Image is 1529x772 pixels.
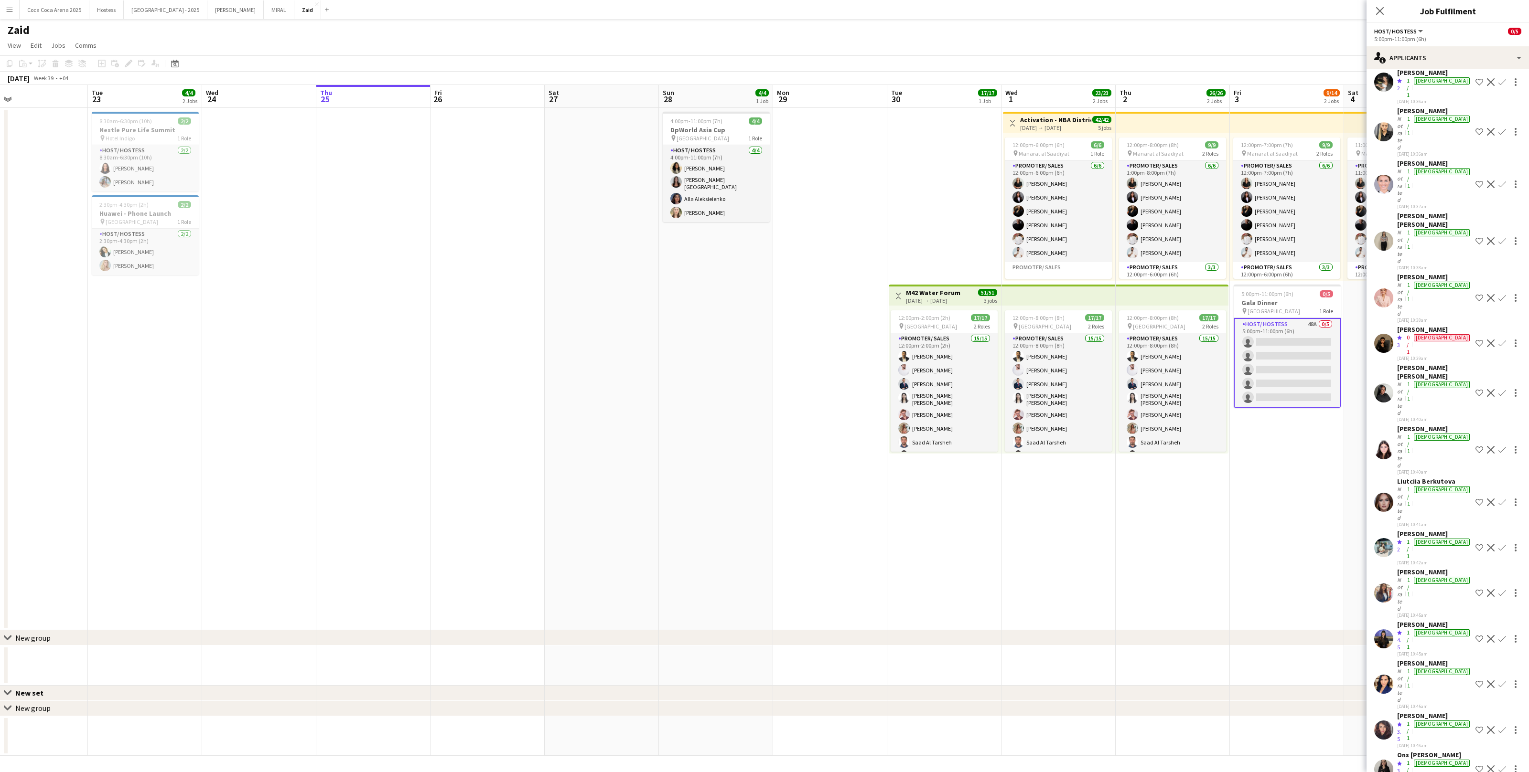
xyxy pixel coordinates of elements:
[906,288,960,297] h3: M42 Water Forum
[1234,285,1341,408] app-job-card: 5:00pm-11:00pm (6h)0/5Gala Dinner [GEOGRAPHIC_DATA]1 RoleHost/ Hostess48A0/55:00pm-11:00pm (6h)
[1397,521,1472,528] div: [DATE] 10:41am
[1119,310,1226,452] div: 12:00pm-8:00pm (8h)17/17 [GEOGRAPHIC_DATA]2 RolesPromoter/ Sales15/1512:00pm-8:00pm (8h)[PERSON_N...
[748,135,762,142] span: 1 Role
[1407,115,1410,137] app-skills-label: 1/1
[1234,298,1341,307] h3: Gala Dinner
[31,41,42,50] span: Edit
[1316,150,1333,157] span: 2 Roles
[20,0,89,19] button: Coca Coca Arena 2025
[974,323,990,330] span: 2 Roles
[294,0,321,19] button: Zaid
[434,88,442,97] span: Fri
[1414,760,1470,767] div: [DEMOGRAPHIC_DATA]
[320,88,332,97] span: Thu
[1407,720,1410,741] app-skills-label: 1/1
[1367,5,1529,17] h3: Job Fulfilment
[663,126,770,134] h3: DpWorld Asia Cup
[1127,141,1179,148] span: 12:00pm-8:00pm (8h)
[1374,35,1521,42] div: 5:00pm-11:00pm (6h)
[15,688,51,698] div: New set
[71,39,100,52] a: Comms
[670,117,722,125] span: 4:00pm-11:00pm (7h)
[1407,168,1410,189] app-skills-label: 1/1
[775,94,789,105] span: 29
[1004,94,1018,105] span: 1
[1407,629,1410,650] app-skills-label: 1/1
[59,74,68,82] div: +04
[1414,77,1470,85] div: [DEMOGRAPHIC_DATA]
[1090,150,1104,157] span: 1 Role
[1206,89,1226,96] span: 26/26
[978,89,997,96] span: 17/17
[178,117,191,125] span: 2/2
[75,41,97,50] span: Comms
[106,135,135,142] span: Hotel Indigo
[1397,424,1472,433] div: [PERSON_NAME]
[1397,159,1472,168] div: [PERSON_NAME]
[1202,323,1218,330] span: 2 Roles
[1397,711,1472,720] div: [PERSON_NAME]
[1397,703,1472,709] div: [DATE] 10:45am
[1355,141,1408,148] span: 11:00am-7:00pm (8h)
[979,97,997,105] div: 1 Job
[1397,341,1400,349] span: 3
[178,201,191,208] span: 2/2
[1233,262,1340,322] app-card-role: Promoter/ Sales3/312:00pm-6:00pm (6h)
[1397,620,1472,629] div: [PERSON_NAME]
[1414,168,1470,175] div: [DEMOGRAPHIC_DATA]
[182,89,195,96] span: 4/4
[1241,290,1293,297] span: 5:00pm-11:00pm (6h)
[1414,116,1470,123] div: [DEMOGRAPHIC_DATA]
[1407,538,1410,560] app-skills-label: 1/1
[1397,106,1472,115] div: [PERSON_NAME]
[1397,568,1472,576] div: [PERSON_NAME]
[906,297,960,304] div: [DATE] → [DATE]
[1005,310,1112,452] app-job-card: 12:00pm-8:00pm (8h)17/17 [GEOGRAPHIC_DATA]2 RolesPromoter/ Sales15/1512:00pm-8:00pm (8h)[PERSON_N...
[1407,281,1410,303] app-skills-label: 1/1
[1092,116,1111,123] span: 42/42
[1397,381,1405,416] div: Not rated
[8,41,21,50] span: View
[1234,88,1241,97] span: Fri
[32,74,55,82] span: Week 39
[1414,434,1470,441] div: [DEMOGRAPHIC_DATA]
[1414,629,1470,636] div: [DEMOGRAPHIC_DATA]
[1407,77,1410,98] app-skills-label: 1/1
[106,218,158,225] span: [GEOGRAPHIC_DATA]
[15,633,51,643] div: New group
[677,135,729,142] span: [GEOGRAPHIC_DATA]
[1397,416,1472,423] div: [DATE] 10:40am
[1247,150,1298,157] span: Manarat al Saadiyat
[1397,85,1400,92] span: 2
[1199,314,1218,321] span: 17/17
[1127,314,1179,321] span: 12:00pm-8:00pm (8h)
[891,333,998,565] app-card-role: Promoter/ Sales15/1512:00pm-2:00pm (2h)[PERSON_NAME][PERSON_NAME][PERSON_NAME][PERSON_NAME] [PERS...
[1407,334,1410,355] app-skills-label: 0/1
[92,145,199,191] app-card-role: Host/ Hostess2/28:30am-6:30pm (10h)[PERSON_NAME][PERSON_NAME]
[1202,150,1218,157] span: 2 Roles
[319,94,332,105] span: 25
[1232,94,1241,105] span: 3
[663,88,674,97] span: Sun
[978,289,997,296] span: 51/51
[92,112,199,191] app-job-card: 8:30am-6:30pm (10h)2/2Nestle Pure Life Summit Hotel Indigo1 RoleHost/ Hostess2/28:30am-6:30pm (10...
[1414,486,1470,493] div: [DEMOGRAPHIC_DATA]
[1092,89,1111,96] span: 23/23
[1397,363,1472,381] div: [PERSON_NAME] [PERSON_NAME]
[1119,160,1226,262] app-card-role: Promoter/ Sales6/61:00pm-8:00pm (7h)[PERSON_NAME][PERSON_NAME][PERSON_NAME][PERSON_NAME][PERSON_N...
[1324,97,1339,105] div: 2 Jobs
[1397,203,1472,210] div: [DATE] 10:37am
[8,74,30,83] div: [DATE]
[206,88,218,97] span: Wed
[1233,137,1340,279] app-job-card: 12:00pm-7:00pm (7h)9/9 Manarat al Saadiyat2 RolesPromoter/ Sales6/612:00pm-7:00pm (7h)[PERSON_NAM...
[904,323,957,330] span: [GEOGRAPHIC_DATA]
[1397,486,1405,521] div: Not rated
[47,39,69,52] a: Jobs
[891,310,998,452] app-job-card: 12:00pm-2:00pm (2h)17/17 [GEOGRAPHIC_DATA]2 RolesPromoter/ Sales15/1512:00pm-2:00pm (2h)[PERSON_N...
[663,145,770,222] app-card-role: Host/ Hostess4/44:00pm-11:00pm (7h)[PERSON_NAME][PERSON_NAME][GEOGRAPHIC_DATA]Alla Aleksieienko[P...
[1205,141,1218,148] span: 9/9
[1233,160,1340,262] app-card-role: Promoter/ Sales6/612:00pm-7:00pm (7h)[PERSON_NAME][PERSON_NAME][PERSON_NAME][PERSON_NAME][PERSON_...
